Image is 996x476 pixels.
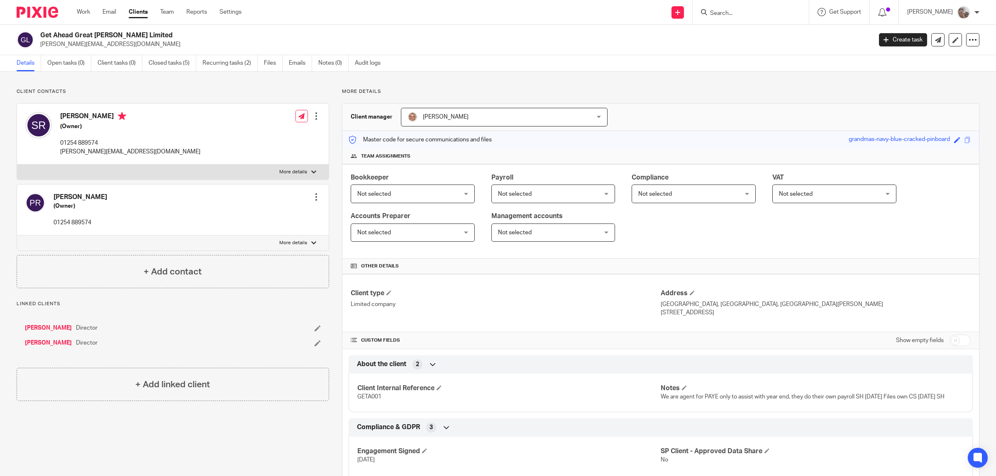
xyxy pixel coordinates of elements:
[186,8,207,16] a: Reports
[351,213,410,219] span: Accounts Preparer
[203,55,258,71] a: Recurring tasks (2)
[661,289,971,298] h4: Address
[60,122,200,131] h5: (Owner)
[17,301,329,307] p: Linked clients
[76,339,98,347] span: Director
[118,112,126,120] i: Primary
[17,31,34,49] img: svg%3E
[144,265,202,278] h4: + Add contact
[661,457,668,463] span: No
[351,113,393,121] h3: Client manager
[416,360,419,369] span: 2
[351,289,661,298] h4: Client type
[135,378,210,391] h4: + Add linked client
[25,339,72,347] a: [PERSON_NAME]
[661,300,971,308] p: [GEOGRAPHIC_DATA], [GEOGRAPHIC_DATA], [GEOGRAPHIC_DATA][PERSON_NAME]
[357,447,661,456] h4: Engagement Signed
[779,191,813,197] span: Not selected
[661,384,964,393] h4: Notes
[661,447,964,456] h4: SP Client - Approved Data Share
[849,135,950,145] div: grandmas-navy-blue-cracked-pinboard
[408,112,417,122] img: SJ.jpg
[957,6,970,19] img: me.jpg
[25,193,45,213] img: svg%3E
[423,114,469,120] span: [PERSON_NAME]
[103,8,116,16] a: Email
[149,55,196,71] a: Closed tasks (5)
[638,191,672,197] span: Not selected
[361,153,410,160] span: Team assignments
[357,384,661,393] h4: Client Internal Reference
[357,230,391,236] span: Not selected
[40,40,867,49] p: [PERSON_NAME][EMAIL_ADDRESS][DOMAIN_NAME]
[357,191,391,197] span: Not selected
[351,337,661,344] h4: CUSTOM FIELDS
[54,193,107,202] h4: [PERSON_NAME]
[289,55,312,71] a: Emails
[357,360,406,369] span: About the client
[498,230,532,236] span: Not selected
[361,263,399,270] span: Other details
[160,8,174,16] a: Team
[76,324,98,332] span: Director
[430,423,433,432] span: 3
[54,219,107,227] p: 01254 889574
[17,7,58,18] img: Pixie
[220,8,242,16] a: Settings
[60,112,200,122] h4: [PERSON_NAME]
[907,8,953,16] p: [PERSON_NAME]
[25,112,52,138] img: svg%3E
[264,55,283,71] a: Files
[279,240,307,246] p: More details
[896,336,944,345] label: Show empty fields
[60,139,200,147] p: 01254 889574
[54,202,107,210] h5: (Owner)
[661,394,945,400] span: We are agent for PAYE only to assist with year end, they do their own payroll SH [DATE] Files own...
[318,55,349,71] a: Notes (0)
[829,9,861,15] span: Get Support
[98,55,142,71] a: Client tasks (0)
[357,394,381,400] span: GETA001
[351,174,389,181] span: Bookkeeper
[632,174,669,181] span: Compliance
[129,8,148,16] a: Clients
[17,55,41,71] a: Details
[47,55,91,71] a: Open tasks (0)
[351,300,661,308] p: Limited company
[491,213,563,219] span: Management accounts
[357,457,375,463] span: [DATE]
[17,88,329,95] p: Client contacts
[77,8,90,16] a: Work
[279,169,307,175] p: More details
[498,191,532,197] span: Not selected
[357,423,420,432] span: Compliance & GDPR
[342,88,979,95] p: More details
[491,174,513,181] span: Payroll
[25,324,72,332] a: [PERSON_NAME]
[60,148,200,156] p: [PERSON_NAME][EMAIL_ADDRESS][DOMAIN_NAME]
[355,55,387,71] a: Audit logs
[349,136,492,144] p: Master code for secure communications and files
[40,31,701,40] h2: Get Ahead Great [PERSON_NAME] Limited
[661,308,971,317] p: [STREET_ADDRESS]
[879,33,927,46] a: Create task
[709,10,784,17] input: Search
[772,174,784,181] span: VAT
